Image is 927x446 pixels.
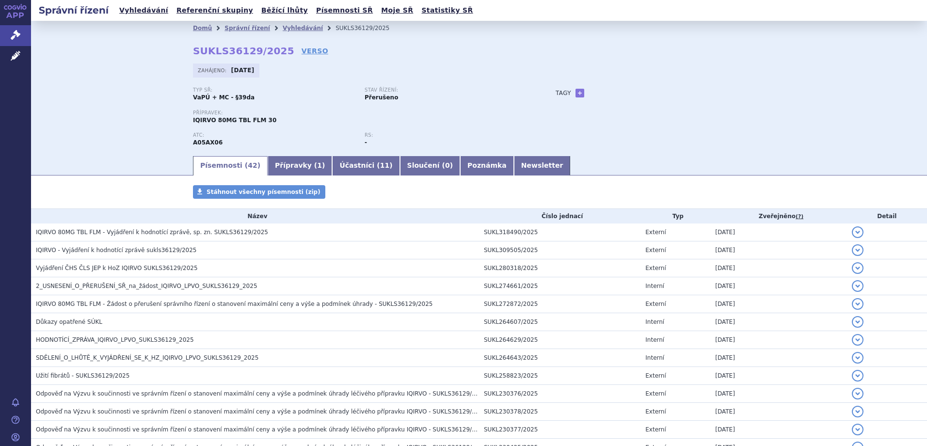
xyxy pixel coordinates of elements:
span: Důkazy opatřené SÚKL [36,319,102,325]
span: Stáhnout všechny písemnosti (zip) [207,189,320,195]
strong: SUKLS36129/2025 [193,45,294,57]
span: Externí [645,390,666,397]
td: SUKL264607/2025 [479,313,640,331]
p: Typ SŘ: [193,87,355,93]
span: 1 [317,161,322,169]
abbr: (?) [796,213,803,220]
span: Externí [645,301,666,307]
p: Přípravek: [193,110,536,116]
button: detail [852,388,863,399]
span: 42 [248,161,257,169]
h2: Správní řízení [31,3,116,17]
td: SUKL258823/2025 [479,367,640,385]
span: Interní [645,283,664,289]
td: SUKL309505/2025 [479,241,640,259]
a: Referenční skupiny [174,4,256,17]
button: detail [852,226,863,238]
button: detail [852,280,863,292]
span: Užití fibrátů - SUKLS36129/2025 [36,372,129,379]
button: detail [852,334,863,346]
td: SUKL274661/2025 [479,277,640,295]
a: Domů [193,25,212,32]
td: [DATE] [710,385,847,403]
td: [DATE] [710,259,847,277]
a: Běžící lhůty [258,4,311,17]
a: Účastníci (11) [332,156,400,175]
span: Externí [645,408,666,415]
th: Název [31,209,479,223]
a: Poznámka [460,156,514,175]
a: Sloučení (0) [400,156,460,175]
td: [DATE] [710,223,847,241]
span: IQIRVO 80MG TBL FLM 30 [193,117,276,124]
button: detail [852,370,863,382]
th: Číslo jednací [479,209,640,223]
button: detail [852,244,863,256]
a: VERSO [302,46,328,56]
strong: VaPÚ + MC - §39da [193,94,255,101]
span: 2_USNESENÍ_O_PŘERUŠENÍ_SŘ_na_žádost_IQIRVO_LPVO_SUKLS36129_2025 [36,283,257,289]
p: Stav řízení: [365,87,527,93]
td: SUKL230378/2025 [479,403,640,421]
span: Vyjádření ČHS ČLS JEP k HoZ IQIRVO SUKLS36129/2025 [36,265,198,271]
td: [DATE] [710,421,847,439]
td: SUKL318490/2025 [479,223,640,241]
td: SUKL280318/2025 [479,259,640,277]
a: Statistiky SŘ [418,4,476,17]
button: detail [852,262,863,274]
a: Newsletter [514,156,571,175]
td: SUKL264629/2025 [479,331,640,349]
span: HODNOTÍCÍ_ZPRÁVA_IQIRVO_LPVO_SUKLS36129_2025 [36,336,194,343]
h3: Tagy [556,87,571,99]
span: Externí [645,229,666,236]
span: Externí [645,372,666,379]
td: SUKL264643/2025 [479,349,640,367]
td: SUKL230377/2025 [479,421,640,439]
th: Zveřejněno [710,209,847,223]
td: [DATE] [710,403,847,421]
a: Moje SŘ [378,4,416,17]
span: Zahájeno: [198,66,228,74]
span: IQIRVO 80MG TBL FLM - Žádost o přerušení správního řízení o stanovení maximální ceny a výše a pod... [36,301,433,307]
strong: - [365,139,367,146]
button: detail [852,406,863,417]
span: Externí [645,426,666,433]
strong: [DATE] [231,67,255,74]
span: Odpověď na Výzvu k součinnosti ve správním řízení o stanovení maximální ceny a výše a podmínek úh... [36,390,487,397]
td: [DATE] [710,331,847,349]
span: Odpověď na Výzvu k součinnosti ve správním řízení o stanovení maximální ceny a výše a podmínek úh... [36,408,487,415]
button: detail [852,352,863,364]
a: Vyhledávání [283,25,323,32]
a: Písemnosti (42) [193,156,268,175]
th: Typ [640,209,710,223]
span: Interní [645,354,664,361]
button: detail [852,316,863,328]
td: [DATE] [710,241,847,259]
strong: ELAFIBRANOR [193,139,223,146]
span: 0 [445,161,450,169]
span: 11 [380,161,389,169]
a: Stáhnout všechny písemnosti (zip) [193,185,325,199]
th: Detail [847,209,927,223]
a: Správní řízení [224,25,270,32]
td: [DATE] [710,313,847,331]
td: SUKL272872/2025 [479,295,640,313]
a: Vyhledávání [116,4,171,17]
a: Přípravky (1) [268,156,332,175]
td: [DATE] [710,349,847,367]
span: Odpověď na Výzvu k součinnosti ve správním řízení o stanovení maximální ceny a výše a podmínek úh... [36,426,487,433]
p: ATC: [193,132,355,138]
span: SDĚLENÍ_O_LHŮTĚ_K_VYJÁDŘENÍ_SE_K_HZ_IQIRVO_LPVO_SUKLS36129_2025 [36,354,258,361]
a: + [575,89,584,97]
span: IQIRVO - Vyjádření k hodnotící zprávě sukls36129/2025 [36,247,196,254]
span: Interní [645,319,664,325]
td: [DATE] [710,295,847,313]
td: SUKL230376/2025 [479,385,640,403]
td: [DATE] [710,367,847,385]
span: Interní [645,336,664,343]
span: Externí [645,247,666,254]
p: RS: [365,132,527,138]
button: detail [852,298,863,310]
li: SUKLS36129/2025 [336,21,402,35]
button: detail [852,424,863,435]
